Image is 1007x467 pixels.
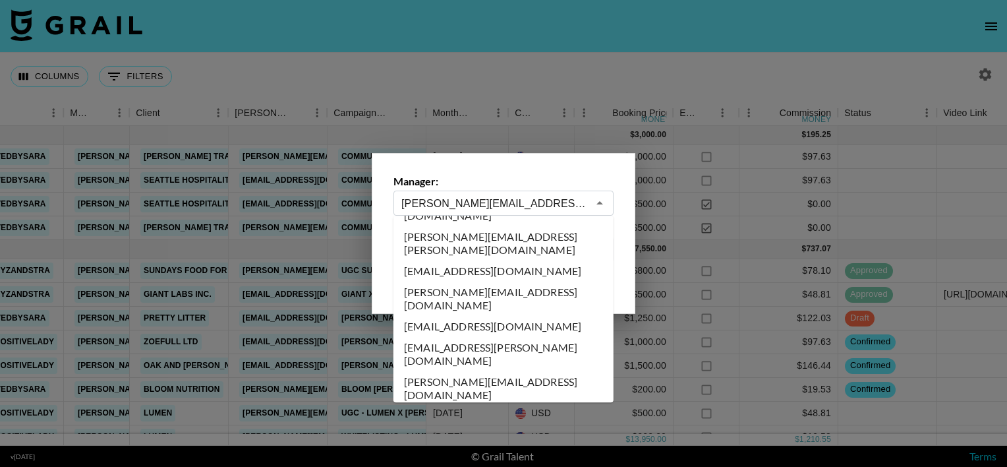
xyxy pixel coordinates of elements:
li: [EMAIL_ADDRESS][PERSON_NAME][DOMAIN_NAME] [393,337,614,371]
li: [EMAIL_ADDRESS][DOMAIN_NAME] [393,316,614,337]
li: [EMAIL_ADDRESS][DOMAIN_NAME] [393,261,614,282]
button: Close [590,194,609,212]
label: Manager: [393,175,614,188]
li: [PERSON_NAME][EMAIL_ADDRESS][DOMAIN_NAME] [393,282,614,316]
li: [PERSON_NAME][EMAIL_ADDRESS][PERSON_NAME][DOMAIN_NAME] [393,226,614,261]
li: [PERSON_NAME][EMAIL_ADDRESS][DOMAIN_NAME] [393,371,614,406]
